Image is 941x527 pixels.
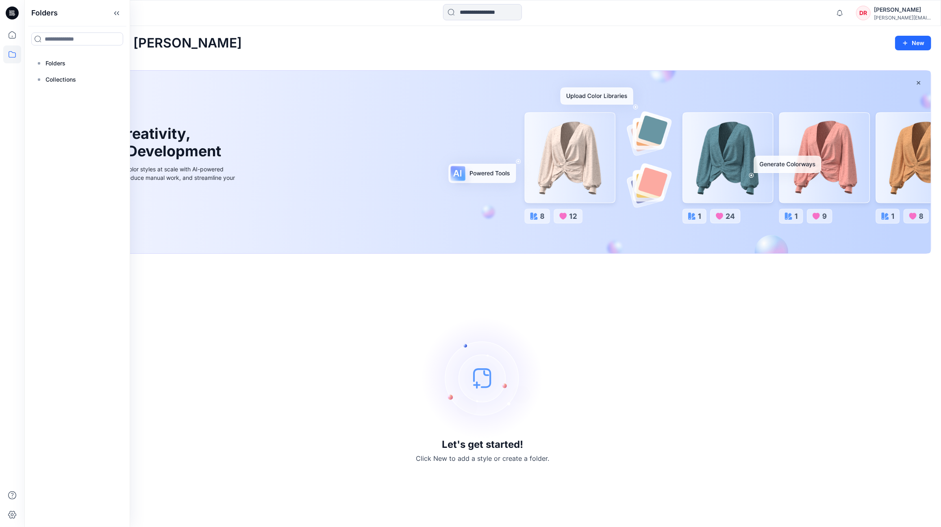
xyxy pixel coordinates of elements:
[54,200,237,216] a: Discover more
[874,15,931,21] div: [PERSON_NAME][EMAIL_ADDRESS][DOMAIN_NAME]
[54,125,225,160] h1: Unleash Creativity, Speed Up Development
[895,36,931,50] button: New
[34,36,242,51] h2: Welcome back, [PERSON_NAME]
[856,6,871,20] div: DR
[416,454,550,463] p: Click New to add a style or create a folder.
[422,317,544,439] img: empty-state-image.svg
[874,5,931,15] div: [PERSON_NAME]
[54,165,237,190] div: Explore ideas faster and recolor styles at scale with AI-powered tools that boost creativity, red...
[46,75,76,84] p: Collections
[46,58,65,68] p: Folders
[442,439,524,450] h3: Let's get started!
